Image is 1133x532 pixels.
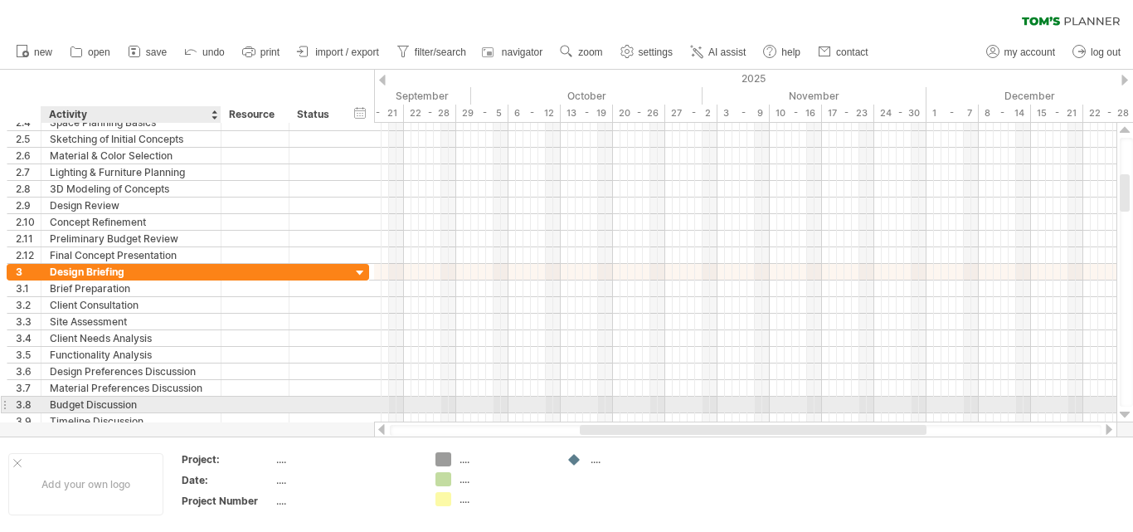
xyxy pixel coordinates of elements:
[708,46,746,58] span: AI assist
[352,105,404,122] div: 15 - 21
[460,472,550,486] div: ....
[1004,46,1055,58] span: my account
[50,181,212,197] div: 3D Modeling of Concepts
[1091,46,1121,58] span: log out
[238,41,284,63] a: print
[88,46,110,58] span: open
[16,297,41,313] div: 3.2
[836,46,868,58] span: contact
[297,106,333,123] div: Status
[50,413,212,429] div: Timeline Discussion
[578,46,602,58] span: zoom
[1031,105,1083,122] div: 15 - 21
[822,105,874,122] div: 17 - 23
[180,41,230,63] a: undo
[276,473,416,487] div: ....
[556,41,607,63] a: zoom
[874,105,926,122] div: 24 - 30
[717,105,770,122] div: 3 - 9
[404,105,456,122] div: 22 - 28
[460,452,550,466] div: ....
[50,264,212,280] div: Design Briefing
[50,198,212,213] div: Design Review
[146,46,167,58] span: save
[16,231,41,246] div: 2.11
[639,46,673,58] span: settings
[471,87,703,105] div: October 2025
[770,105,822,122] div: 10 - 16
[16,164,41,180] div: 2.7
[781,46,800,58] span: help
[49,106,212,123] div: Activity
[50,297,212,313] div: Client Consultation
[8,453,163,515] div: Add your own logo
[479,41,547,63] a: navigator
[276,494,416,508] div: ....
[613,105,665,122] div: 20 - 26
[50,397,212,412] div: Budget Discussion
[12,41,57,63] a: new
[16,364,41,379] div: 3.6
[16,247,41,263] div: 2.12
[703,87,926,105] div: November 2025
[16,264,41,280] div: 3
[66,41,115,63] a: open
[1068,41,1126,63] a: log out
[50,148,212,164] div: Material & Color Selection
[16,131,41,147] div: 2.5
[16,330,41,346] div: 3.4
[926,105,979,122] div: 1 - 7
[814,41,873,63] a: contact
[392,41,471,63] a: filter/search
[16,347,41,363] div: 3.5
[16,181,41,197] div: 2.8
[16,397,41,412] div: 3.8
[276,452,416,466] div: ....
[50,214,212,230] div: Concept Refinement
[34,46,52,58] span: new
[182,452,273,466] div: Project:
[182,473,273,487] div: Date:
[16,281,41,296] div: 3.1
[561,105,613,122] div: 13 - 19
[50,380,212,396] div: Material Preferences Discussion
[293,41,384,63] a: import / export
[16,148,41,164] div: 2.6
[686,41,751,63] a: AI assist
[616,41,678,63] a: settings
[50,131,212,147] div: Sketching of Initial Concepts
[979,105,1031,122] div: 8 - 14
[50,247,212,263] div: Final Concept Presentation
[759,41,805,63] a: help
[50,281,212,296] div: Brief Preparation
[124,41,172,63] a: save
[665,105,717,122] div: 27 - 2
[315,46,379,58] span: import / export
[508,105,561,122] div: 6 - 12
[982,41,1060,63] a: my account
[16,198,41,213] div: 2.9
[50,314,212,329] div: Site Assessment
[16,214,41,230] div: 2.10
[50,231,212,246] div: Preliminary Budget Review
[202,46,225,58] span: undo
[502,46,542,58] span: navigator
[415,46,466,58] span: filter/search
[50,364,212,379] div: Design Preferences Discussion
[229,106,280,123] div: Resource
[50,330,212,346] div: Client Needs Analysis
[456,105,508,122] div: 29 - 5
[260,46,280,58] span: print
[50,164,212,180] div: Lighting & Furniture Planning
[16,380,41,396] div: 3.7
[460,492,550,506] div: ....
[182,494,273,508] div: Project Number
[591,452,681,466] div: ....
[16,314,41,329] div: 3.3
[50,347,212,363] div: Functionality Analysis
[16,413,41,429] div: 3.9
